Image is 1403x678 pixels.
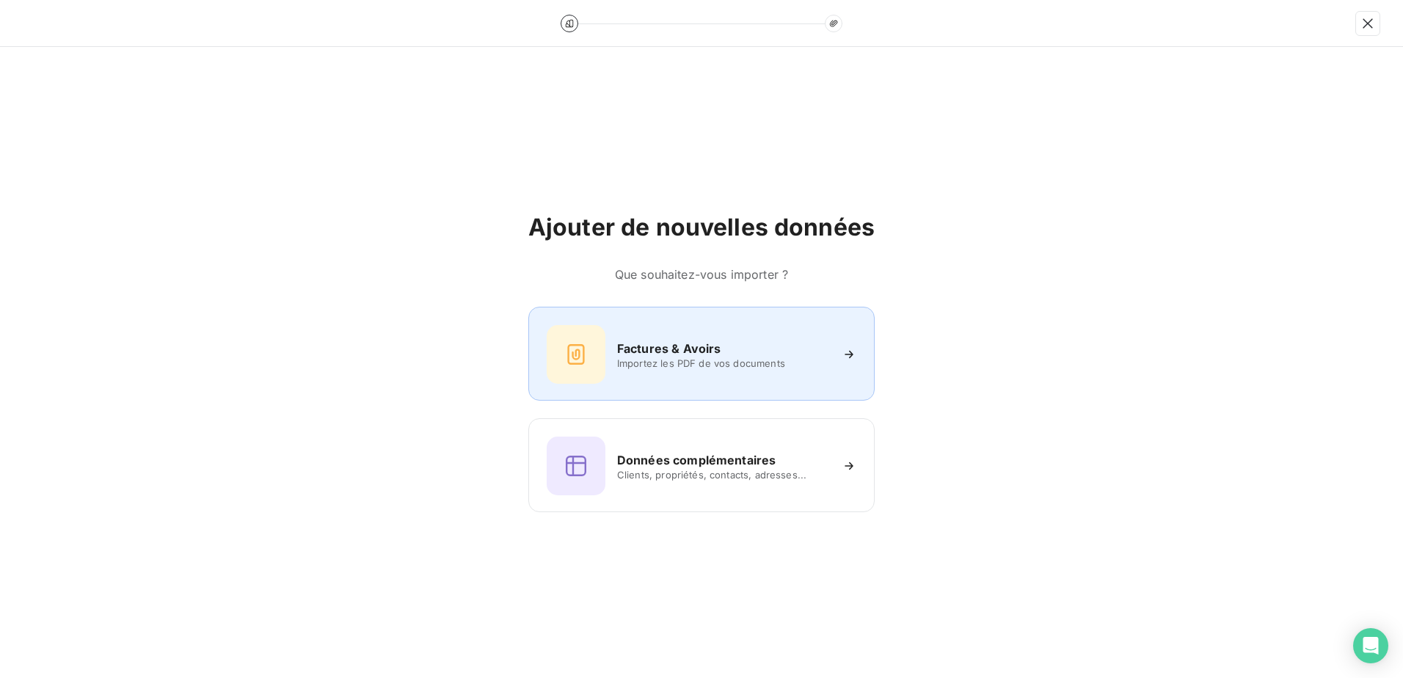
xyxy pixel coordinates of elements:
[617,451,776,469] h6: Données complémentaires
[528,213,875,242] h2: Ajouter de nouvelles données
[617,357,830,369] span: Importez les PDF de vos documents
[617,340,721,357] h6: Factures & Avoirs
[528,266,875,283] h6: Que souhaitez-vous importer ?
[1353,628,1388,663] div: Open Intercom Messenger
[617,469,830,481] span: Clients, propriétés, contacts, adresses...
